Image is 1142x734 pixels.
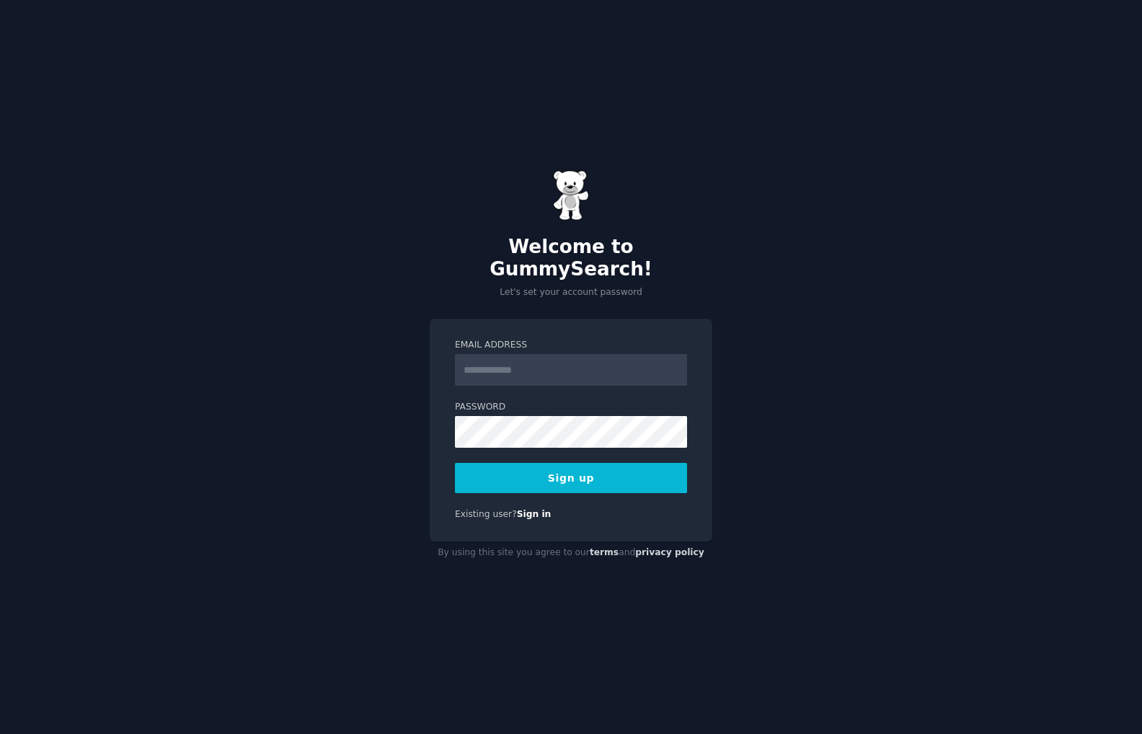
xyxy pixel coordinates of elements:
[455,339,687,352] label: Email Address
[455,463,687,493] button: Sign up
[430,286,712,299] p: Let's set your account password
[635,547,704,557] a: privacy policy
[430,236,712,281] h2: Welcome to GummySearch!
[517,509,552,519] a: Sign in
[553,170,589,221] img: Gummy Bear
[590,547,619,557] a: terms
[455,401,687,414] label: Password
[455,509,517,519] span: Existing user?
[430,541,712,565] div: By using this site you agree to our and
